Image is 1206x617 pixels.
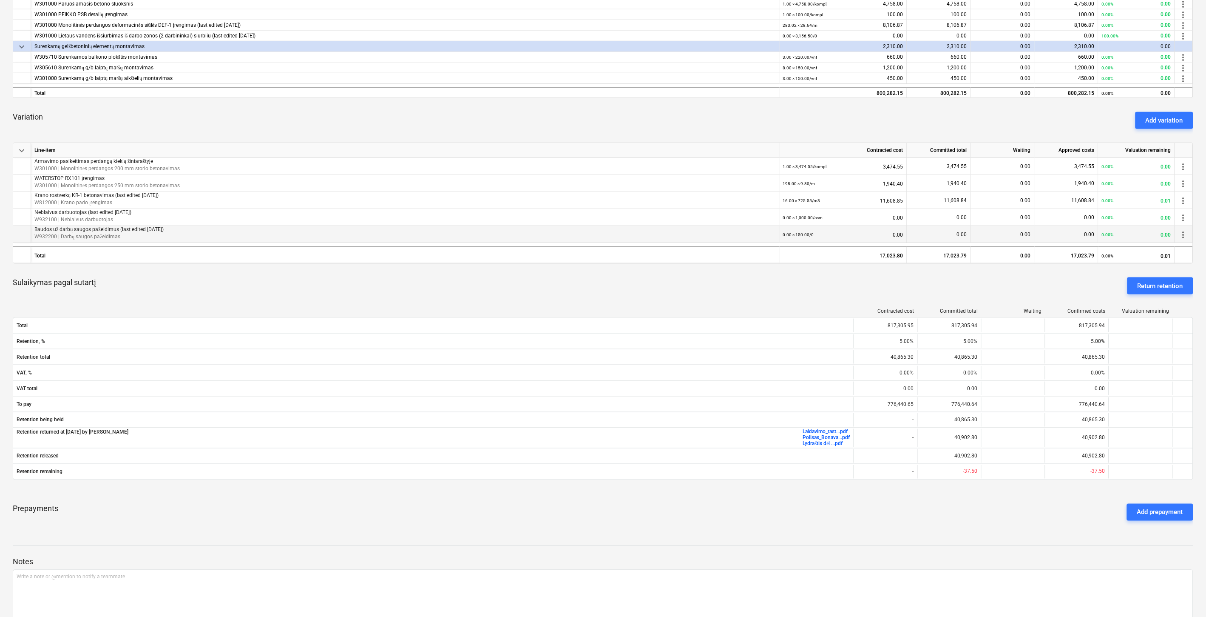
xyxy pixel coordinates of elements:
[783,31,903,41] div: 0.00
[907,143,971,158] div: Committed total
[1102,31,1171,41] div: 0.00
[783,2,828,6] small: 1.00 × 4,758.00 / kompl.
[31,87,780,98] div: Total
[34,233,776,240] p: W932200 | Darbų saugos pažeidimas
[1102,158,1171,175] div: 0.00
[783,181,815,186] small: 198.00 × 9.80 / m
[1084,231,1095,237] span: 0.00
[971,143,1035,158] div: Waiting
[957,231,967,237] span: 0.00
[1102,215,1114,220] small: 0.00%
[1021,231,1031,237] span: 0.00
[1102,34,1119,38] small: 100.00%
[1102,91,1114,96] small: 0.00%
[1137,507,1183,518] div: Add prepayment
[780,41,907,52] div: 2,310.00
[1178,213,1189,223] span: more_vert
[783,9,903,20] div: 100.00
[857,308,914,314] div: Contracted cost
[1045,350,1109,364] div: 40,865.30
[854,449,917,463] div: -
[1084,214,1095,220] span: 0.00
[917,429,981,447] div: 40,902.80
[1102,20,1171,31] div: 0.00
[1078,75,1095,81] span: 450.00
[1102,23,1114,28] small: 0.00%
[1102,192,1171,209] div: 0.01
[1035,143,1098,158] div: Approved costs
[1102,247,1171,265] div: 0.01
[947,163,967,169] span: 3,474.55
[1102,209,1171,226] div: 0.00
[1178,20,1189,31] span: more_vert
[34,199,776,206] p: W812000 | Krano pado įrengimas
[1078,11,1095,17] span: 100.00
[947,65,967,71] span: 1,200.00
[783,192,903,209] div: 11,608.85
[803,435,850,441] a: Polisas_Bonava...pdf
[1021,54,1031,60] span: 0.00
[854,334,917,348] div: 5.00%
[34,209,776,216] p: Neblaivus darbuotojas (last edited [DATE])
[1102,2,1114,6] small: 0.00%
[17,453,850,459] span: Retention released
[1045,366,1109,380] div: 0.00%
[985,308,1042,314] div: Waiting
[31,246,780,263] div: Total
[917,350,981,364] div: 40,865.30
[17,42,27,52] span: keyboard_arrow_down
[917,319,981,332] div: 817,305.94
[783,158,903,175] div: 3,474.55
[1049,308,1106,314] div: Confirmed costs
[907,87,971,98] div: 800,282.15
[854,382,917,395] div: 0.00
[907,41,971,52] div: 2,310.00
[1075,65,1095,71] span: 1,200.00
[1072,197,1095,203] span: 11,608.84
[34,216,776,223] p: W932100 | Neblaivus darbuotojas
[780,143,907,158] div: Contracted cost
[1146,115,1183,126] div: Add variation
[13,277,96,294] p: Sulaikymas pagal sutartį
[1084,33,1095,39] span: 0.00
[1102,76,1114,81] small: 0.00%
[957,33,967,39] span: 0.00
[1021,163,1031,169] span: 0.00
[17,354,850,360] span: Retention total
[854,397,917,411] div: 776,440.65
[34,9,776,20] div: W301000 PEIKKO PSB detalių įrengimas
[34,192,776,199] p: Krano rostverkų KR-1 betonavimas (last edited [DATE])
[783,226,903,243] div: 0.00
[1102,164,1114,169] small: 0.00%
[854,350,917,364] div: 40,865.30
[1138,280,1183,291] div: Return retention
[34,52,776,63] div: W305710 Surenkamos balkono plokštės montavimas
[17,429,128,436] p: Retention returned at [DATE] by [PERSON_NAME]
[34,20,776,31] div: W301000 Monolitinės perdangos deformacinės siūlės DEF-1 įrengimas (last edited [DATE])
[1178,31,1189,41] span: more_vert
[1035,87,1098,98] div: 800,282.15
[13,504,58,521] p: Prepayments
[1021,180,1031,186] span: 0.00
[1102,73,1171,84] div: 0.00
[1127,277,1193,294] button: Return retention
[1078,54,1095,60] span: 660.00
[780,246,907,263] div: 17,023.80
[854,366,917,380] div: 0.00%
[1102,12,1114,17] small: 0.00%
[783,164,827,169] small: 1.00 × 3,474.55 / kompl
[917,334,981,348] div: 5.00%
[951,11,967,17] span: 100.00
[783,63,903,73] div: 1,200.00
[1075,22,1095,28] span: 8,106.87
[17,417,850,423] span: Retention being held
[1178,179,1189,189] span: more_vert
[783,66,817,70] small: 8.00 × 150.00 / vnt
[783,215,823,220] small: 0.00 × 1,000.00 / asm
[1178,52,1189,63] span: more_vert
[783,20,903,31] div: 8,106.87
[31,143,780,158] div: Line-item
[803,429,848,435] a: Laidavimo_rast...pdf
[783,175,903,192] div: 1,940.40
[1102,63,1171,73] div: 0.00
